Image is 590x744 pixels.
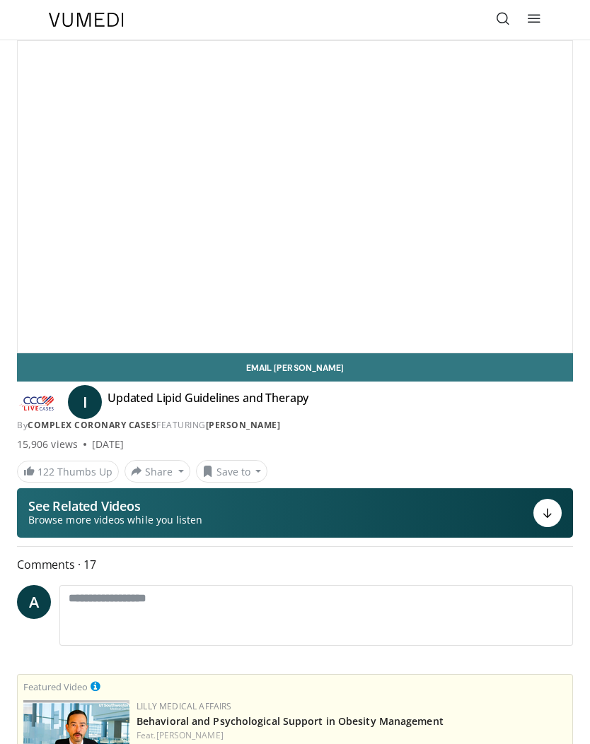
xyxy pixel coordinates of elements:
a: 122 Thumbs Up [17,461,119,483]
a: Complex Coronary Cases [28,419,156,431]
a: Email [PERSON_NAME] [17,353,573,382]
span: Comments 17 [17,555,573,574]
span: 122 [37,465,54,478]
video-js: Video Player [18,41,572,353]
img: Complex Coronary Cases [17,391,57,413]
button: Share [125,460,190,483]
a: I [68,385,102,419]
div: Feat. [137,729,567,742]
span: Browse more videos while you listen [28,513,202,527]
a: Behavioral and Psychological Support in Obesity Management [137,714,444,728]
span: 15,906 views [17,437,78,451]
small: Featured Video [23,680,88,693]
button: Save to [196,460,268,483]
p: See Related Videos [28,499,202,513]
a: [PERSON_NAME] [206,419,281,431]
img: VuMedi Logo [49,13,124,27]
a: Lilly Medical Affairs [137,700,232,712]
h4: Updated Lipid Guidelines and Therapy [108,391,308,413]
div: By FEATURING [17,419,573,432]
button: See Related Videos Browse more videos while you listen [17,488,573,538]
div: [DATE] [92,437,124,451]
a: [PERSON_NAME] [156,729,224,741]
a: A [17,585,51,619]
